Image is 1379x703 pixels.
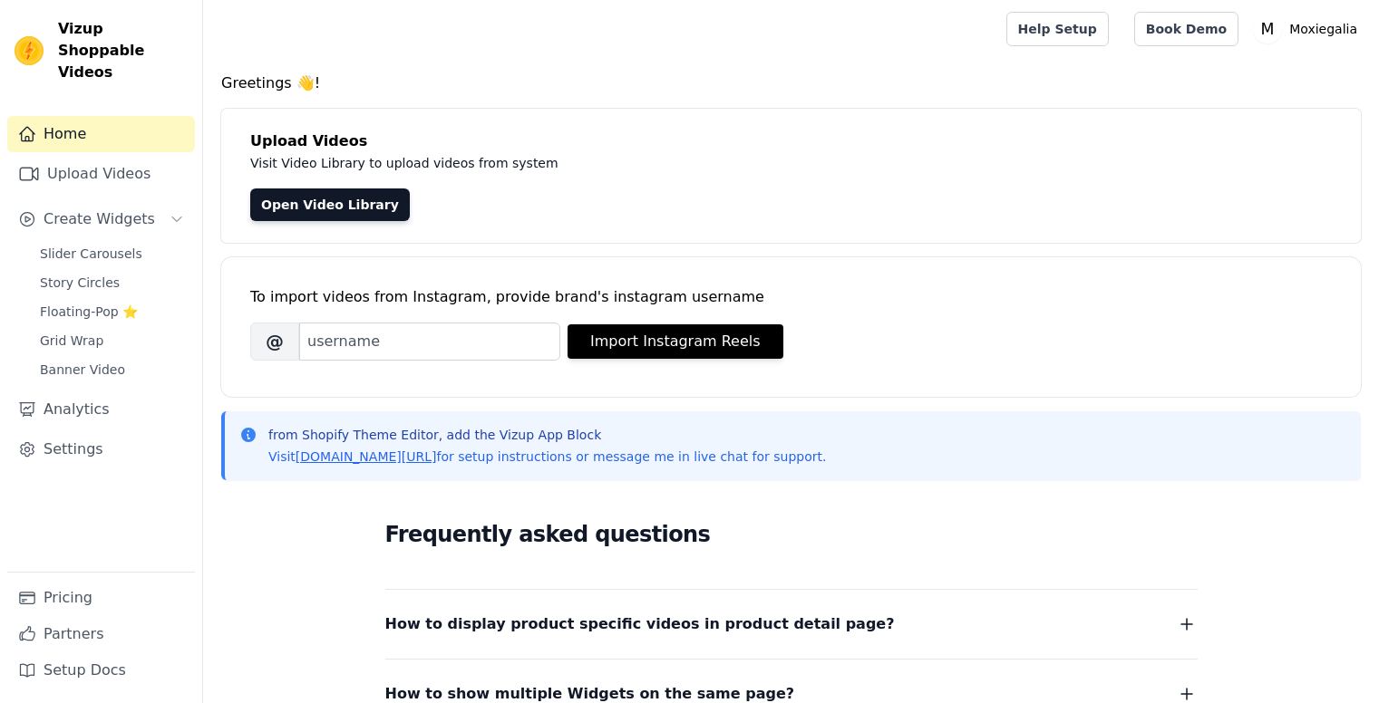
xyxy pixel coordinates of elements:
[385,612,895,637] span: How to display product specific videos in product detail page?
[58,18,188,83] span: Vizup Shoppable Videos
[1253,13,1364,45] button: M Moxiegalia
[7,391,195,428] a: Analytics
[296,449,437,464] a: [DOMAIN_NAME][URL]
[7,201,195,237] button: Create Widgets
[268,426,826,444] p: from Shopify Theme Editor, add the Vizup App Block
[29,299,195,324] a: Floating-Pop ⭐
[7,116,195,152] a: Home
[40,303,138,321] span: Floating-Pop ⭐
[1134,12,1238,46] a: Book Demo
[250,323,299,361] span: @
[7,652,195,689] a: Setup Docs
[385,612,1198,637] button: How to display product specific videos in product detail page?
[40,274,120,292] span: Story Circles
[29,357,195,382] a: Banner Video
[250,130,1332,152] h4: Upload Videos
[221,72,1361,94] h4: Greetings 👋!
[29,328,195,353] a: Grid Wrap
[568,324,783,359] button: Import Instagram Reels
[299,323,560,361] input: username
[29,270,195,295] a: Story Circles
[15,36,44,65] img: Vizup
[7,616,195,652] a: Partners
[7,156,195,192] a: Upload Videos
[250,152,1063,174] p: Visit Video Library to upload videos from system
[40,332,103,350] span: Grid Wrap
[29,241,195,266] a: Slider Carousels
[40,361,125,379] span: Banner Video
[7,431,195,467] a: Settings
[250,188,410,221] a: Open Video Library
[44,208,155,230] span: Create Widgets
[1006,12,1109,46] a: Help Setup
[1282,13,1364,45] p: Moxiegalia
[7,580,195,616] a: Pricing
[40,245,142,263] span: Slider Carousels
[1261,20,1275,38] text: M
[385,516,1198,553] h2: Frequently asked questions
[250,286,1332,308] div: To import videos from Instagram, provide brand's instagram username
[268,448,826,466] p: Visit for setup instructions or message me in live chat for support.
